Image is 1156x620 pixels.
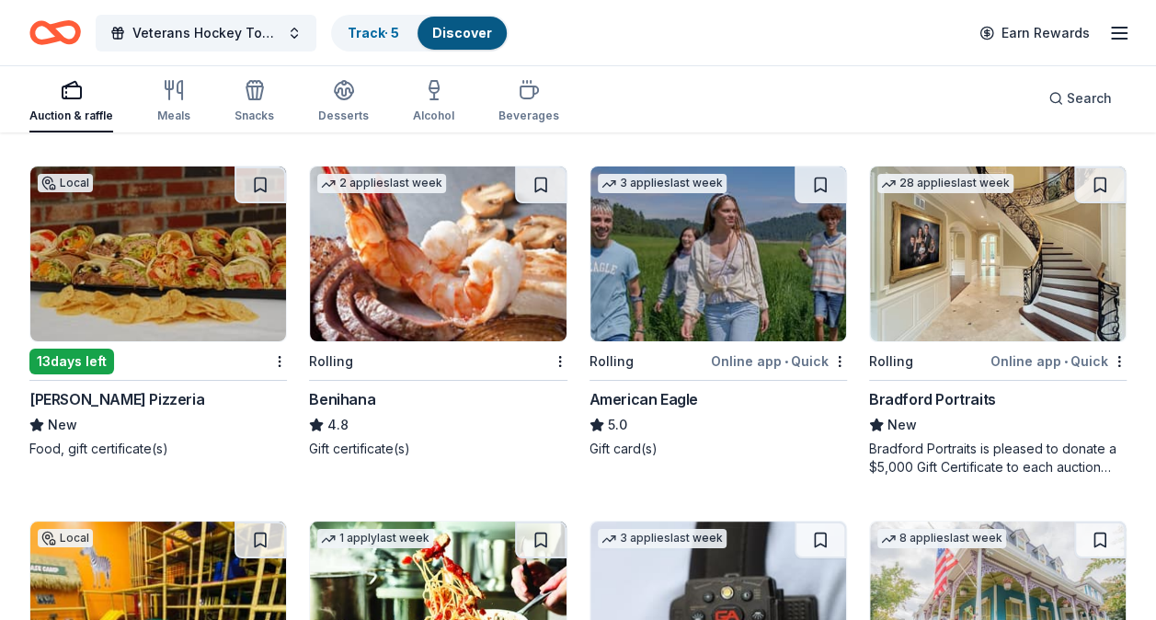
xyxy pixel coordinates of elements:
[235,109,274,123] div: Snacks
[590,166,846,341] img: Image for American Eagle
[348,25,399,40] a: Track· 5
[29,72,113,132] button: Auction & raffle
[589,388,698,410] div: American Eagle
[498,109,559,123] div: Beverages
[1064,354,1068,369] span: •
[589,350,634,373] div: Rolling
[318,72,369,132] button: Desserts
[869,388,996,410] div: Bradford Portraits
[309,350,353,373] div: Rolling
[877,174,1013,193] div: 28 applies last week
[589,166,847,458] a: Image for American Eagle3 applieslast weekRollingOnline app•QuickAmerican Eagle5.0Gift card(s)
[317,529,433,548] div: 1 apply last week
[869,440,1127,476] div: Bradford Portraits is pleased to donate a $5,000 Gift Certificate to each auction event, which in...
[711,350,847,373] div: Online app Quick
[96,15,316,52] button: Veterans Hockey Tournament 10th annual
[990,350,1127,373] div: Online app Quick
[413,109,454,123] div: Alcohol
[331,15,509,52] button: Track· 5Discover
[327,414,349,436] span: 4.8
[29,349,114,374] div: 13 days left
[877,529,1006,548] div: 8 applies last week
[38,529,93,547] div: Local
[608,414,627,436] span: 5.0
[498,72,559,132] button: Beverages
[317,174,446,193] div: 2 applies last week
[309,440,567,458] div: Gift certificate(s)
[157,72,190,132] button: Meals
[413,72,454,132] button: Alcohol
[887,414,917,436] span: New
[589,440,847,458] div: Gift card(s)
[870,166,1126,341] img: Image for Bradford Portraits
[310,166,566,341] img: Image for Benihana
[309,166,567,458] a: Image for Benihana2 applieslast weekRollingBenihana4.8Gift certificate(s)
[869,350,913,373] div: Rolling
[598,529,727,548] div: 3 applies last week
[157,109,190,123] div: Meals
[432,25,492,40] a: Discover
[29,109,113,123] div: Auction & raffle
[30,166,286,341] img: Image for Franco's Pizzeria
[29,11,81,54] a: Home
[29,388,204,410] div: [PERSON_NAME] Pizzeria
[598,174,727,193] div: 3 applies last week
[38,174,93,192] div: Local
[235,72,274,132] button: Snacks
[29,440,287,458] div: Food, gift certificate(s)
[784,354,788,369] span: •
[48,414,77,436] span: New
[132,22,280,44] span: Veterans Hockey Tournament 10th annual
[309,388,375,410] div: Benihana
[318,109,369,123] div: Desserts
[1034,80,1127,117] button: Search
[968,17,1101,50] a: Earn Rewards
[29,166,287,458] a: Image for Franco's PizzeriaLocal13days left[PERSON_NAME] PizzeriaNewFood, gift certificate(s)
[1067,87,1112,109] span: Search
[869,166,1127,476] a: Image for Bradford Portraits28 applieslast weekRollingOnline app•QuickBradford PortraitsNewBradfo...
